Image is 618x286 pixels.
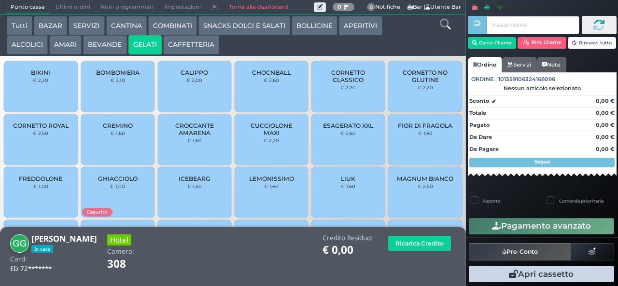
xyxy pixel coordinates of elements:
[367,3,376,12] span: 0
[148,16,197,35] button: COMBINATI
[13,122,69,129] span: CORNETTO ROYAL
[502,57,536,72] a: Servizi
[31,245,53,253] span: In casa
[5,0,50,14] span: Punto cassa
[128,35,162,54] button: GELATI
[49,35,82,54] button: AMARI
[10,256,27,263] h4: Card:
[596,122,615,128] strong: 0,00 €
[82,208,112,216] span: Esaurito
[31,233,97,244] b: [PERSON_NAME]
[50,0,96,14] span: Ultimi ordini
[469,218,614,234] button: Pagamento avanzato
[98,175,138,182] span: GHIACCIOLO
[292,16,337,35] button: BOLLICINE
[596,97,615,104] strong: 0,00 €
[19,175,62,182] span: FREDDOLONE
[111,130,125,136] small: € 1,60
[468,57,502,72] a: Ordine
[469,266,614,282] button: Apri cassetto
[483,198,501,204] label: Asporto
[187,137,202,143] small: € 1,60
[534,159,550,165] strong: Segue
[323,244,373,256] h1: € 0,00
[179,175,211,182] span: ICEBEARG
[249,175,294,182] span: LEMONISSIMO
[559,198,604,204] label: Comanda prioritaria
[340,130,356,136] small: € 2,60
[397,175,453,182] span: MAGNUM BIANCO
[181,69,208,76] span: CALIPPO
[498,75,555,83] span: 101359106324168096
[487,16,579,34] input: Codice Cliente
[166,122,224,136] span: CROCCANTE AMARENA
[159,0,206,14] span: Impostazioni
[111,77,125,83] small: € 2,10
[323,122,373,129] span: ESAGERATO XXL
[69,16,104,35] button: SERVIZI
[339,16,382,35] button: APERITIVI
[469,243,571,260] button: Pre-Conto
[518,37,566,49] button: Rim. Cliente
[33,183,48,189] small: € 1,00
[469,146,499,152] strong: Da Pagare
[83,35,126,54] button: BEVANDE
[198,16,290,35] button: SNACKS DOLCI E SALATI
[596,146,615,152] strong: 0,00 €
[264,137,279,143] small: € 2,20
[10,234,29,253] img: Giovanni Gravina
[418,183,433,189] small: € 2,50
[596,134,615,140] strong: 0,00 €
[103,122,133,129] span: CREMINO
[388,236,451,251] button: Ricarica Credito
[264,77,279,83] small: € 2,60
[33,130,48,136] small: € 2,50
[398,122,452,129] span: FIOR DI FRAGOLA
[341,175,355,182] span: LIUK
[106,16,147,35] button: CANTINA
[107,258,153,270] h1: 308
[468,37,517,49] button: Cerca Cliente
[34,16,67,35] button: BAZAR
[341,183,355,189] small: € 1,60
[471,75,497,83] span: Ordine :
[110,183,125,189] small: € 1,00
[337,3,341,10] b: 0
[536,57,566,72] a: Note
[418,84,433,90] small: € 2,20
[107,234,131,245] h3: Hotel
[469,109,486,116] strong: Totale
[468,85,617,92] div: Nessun articolo selezionato
[469,122,490,128] strong: Pagato
[418,130,433,136] small: € 1,60
[596,109,615,116] strong: 0,00 €
[340,84,356,90] small: € 2,20
[469,134,492,140] strong: Da Dare
[469,97,489,105] strong: Sconto
[187,183,202,189] small: € 1,50
[396,69,454,83] span: CORNETTO NO GLUTINE
[323,234,373,242] h4: Credito Residuo:
[252,69,291,76] span: CHOCNBALL
[31,69,50,76] span: BIKINI
[186,77,202,83] small: € 2,00
[96,0,159,14] span: Ritiri programmati
[7,35,48,54] button: ALCOLICI
[7,16,32,35] button: Tutti
[107,248,134,255] h4: Camera:
[33,77,48,83] small: € 2,20
[163,35,219,54] button: CAFFETTERIA
[96,69,140,76] span: BOMBONIERA
[264,183,279,189] small: € 1,60
[320,69,377,83] span: CORNETTO CLASSICO
[223,0,293,14] a: Torna alla dashboard
[243,122,300,136] span: CUCCIOLONE MAXI
[568,37,617,49] button: Rimuovi tutto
